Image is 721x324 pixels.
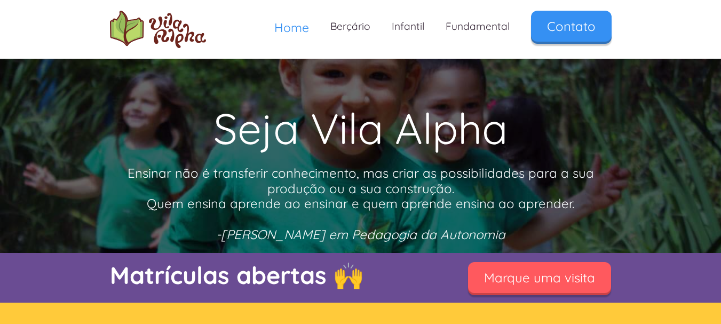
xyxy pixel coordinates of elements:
[110,11,206,48] img: logo Escola Vila Alpha
[110,96,612,160] h1: Seja Vila Alpha
[531,11,612,42] a: Contato
[468,262,611,293] a: Marque uma visita
[264,11,320,44] a: Home
[110,165,612,242] p: Ensinar não é transferir conhecimento, mas criar as possibilidades para a sua produção ou a sua c...
[320,11,381,42] a: Berçário
[216,226,505,242] em: -[PERSON_NAME] em Pedagogia da Autonomia
[274,20,309,35] span: Home
[110,258,441,292] p: Matrículas abertas 🙌
[110,11,206,48] a: home
[435,11,520,42] a: Fundamental
[381,11,435,42] a: Infantil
